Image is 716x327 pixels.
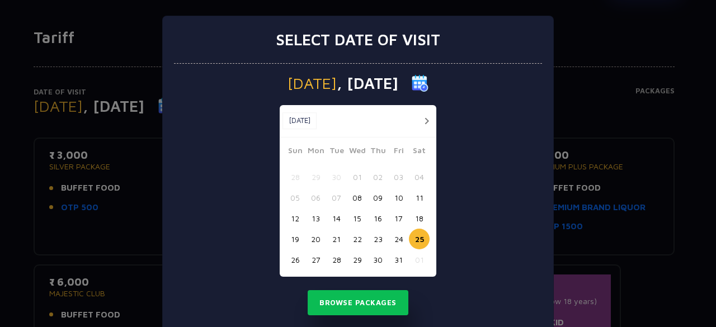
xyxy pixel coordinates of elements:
[388,144,409,160] span: Fri
[285,187,305,208] button: 05
[326,187,347,208] button: 07
[282,112,317,129] button: [DATE]
[308,290,408,316] button: Browse Packages
[368,144,388,160] span: Thu
[288,75,337,91] span: [DATE]
[409,187,430,208] button: 11
[276,30,440,49] h3: Select date of visit
[285,167,305,187] button: 28
[347,208,368,229] button: 15
[305,144,326,160] span: Mon
[305,167,326,187] button: 29
[347,249,368,270] button: 29
[409,229,430,249] button: 25
[388,229,409,249] button: 24
[305,187,326,208] button: 06
[409,167,430,187] button: 04
[326,208,347,229] button: 14
[347,144,368,160] span: Wed
[409,249,430,270] button: 01
[305,249,326,270] button: 27
[409,144,430,160] span: Sat
[347,229,368,249] button: 22
[285,229,305,249] button: 19
[368,187,388,208] button: 09
[337,75,398,91] span: , [DATE]
[368,229,388,249] button: 23
[285,144,305,160] span: Sun
[285,208,305,229] button: 12
[326,144,347,160] span: Tue
[412,75,428,92] img: calender icon
[285,249,305,270] button: 26
[347,167,368,187] button: 01
[347,187,368,208] button: 08
[409,208,430,229] button: 18
[368,208,388,229] button: 16
[388,187,409,208] button: 10
[368,249,388,270] button: 30
[388,249,409,270] button: 31
[305,229,326,249] button: 20
[326,249,347,270] button: 28
[305,208,326,229] button: 13
[388,167,409,187] button: 03
[326,229,347,249] button: 21
[388,208,409,229] button: 17
[368,167,388,187] button: 02
[326,167,347,187] button: 30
